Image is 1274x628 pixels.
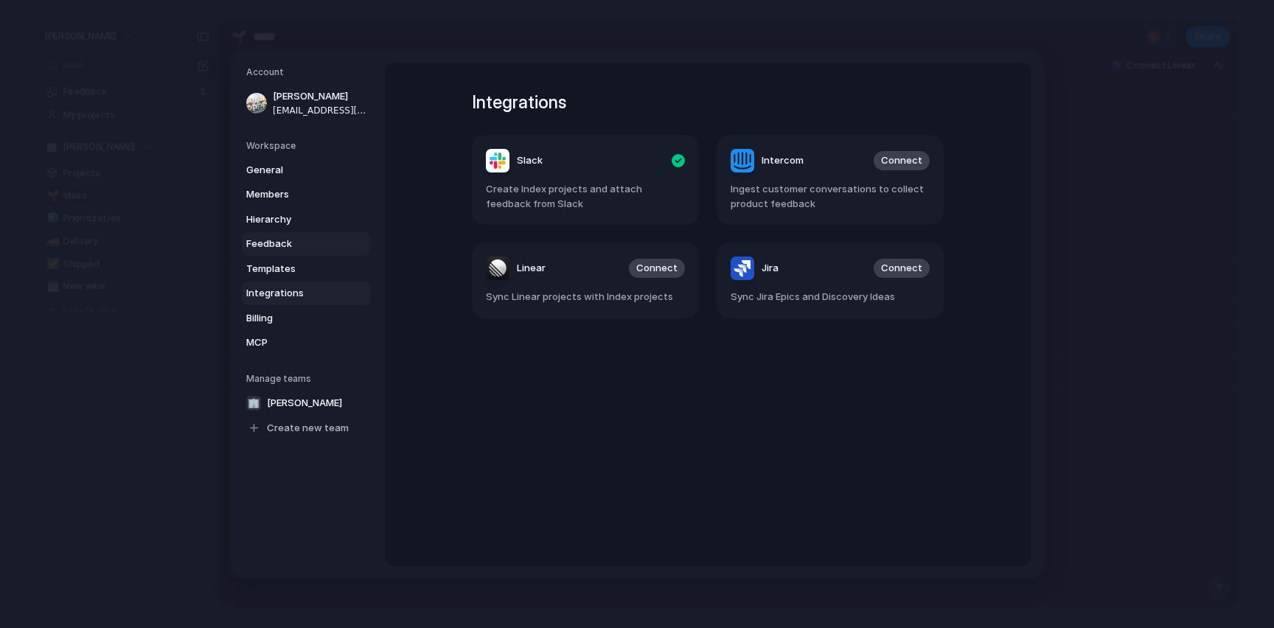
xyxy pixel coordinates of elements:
[486,182,685,211] span: Create Index projects and attach feedback from Slack
[273,89,367,104] span: [PERSON_NAME]
[242,331,370,355] a: MCP
[267,420,349,435] span: Create new team
[273,103,367,116] span: [EMAIL_ADDRESS][DOMAIN_NAME]
[242,232,370,256] a: Feedback
[881,153,922,168] span: Connect
[762,153,804,168] span: Intercom
[246,371,370,385] h5: Manage teams
[762,261,779,276] span: Jira
[517,261,546,276] span: Linear
[242,183,370,206] a: Members
[517,153,543,168] span: Slack
[242,306,370,329] a: Billing
[246,335,341,350] span: MCP
[242,257,370,280] a: Templates
[472,89,944,116] h1: Integrations
[267,395,342,410] span: [PERSON_NAME]
[246,66,370,79] h5: Account
[629,259,685,278] button: Connect
[246,139,370,152] h5: Workspace
[242,282,370,305] a: Integrations
[874,151,930,170] button: Connect
[881,261,922,276] span: Connect
[246,187,341,202] span: Members
[636,261,678,276] span: Connect
[242,416,370,439] a: Create new team
[242,391,370,414] a: 🏢[PERSON_NAME]
[242,85,370,122] a: [PERSON_NAME][EMAIL_ADDRESS][DOMAIN_NAME]
[246,310,341,325] span: Billing
[246,286,341,301] span: Integrations
[486,290,685,304] span: Sync Linear projects with Index projects
[874,259,930,278] button: Connect
[242,207,370,231] a: Hierarchy
[246,162,341,177] span: General
[731,290,930,304] span: Sync Jira Epics and Discovery Ideas
[246,212,341,226] span: Hierarchy
[246,261,341,276] span: Templates
[242,158,370,181] a: General
[731,182,930,211] span: Ingest customer conversations to collect product feedback
[246,395,261,410] div: 🏢
[246,237,341,251] span: Feedback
